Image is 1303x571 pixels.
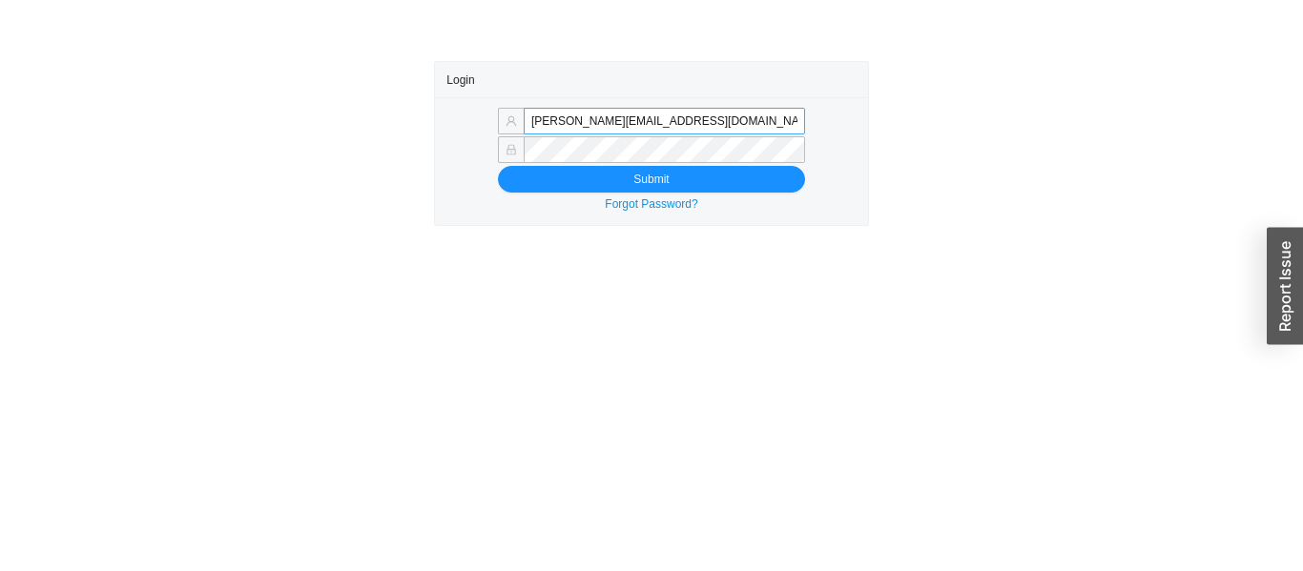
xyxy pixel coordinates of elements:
span: Submit [633,170,669,189]
input: Email [524,108,805,134]
div: Login [446,62,856,97]
span: user [506,115,517,127]
a: Forgot Password? [605,197,697,211]
button: Submit [498,166,805,193]
span: lock [506,144,517,155]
